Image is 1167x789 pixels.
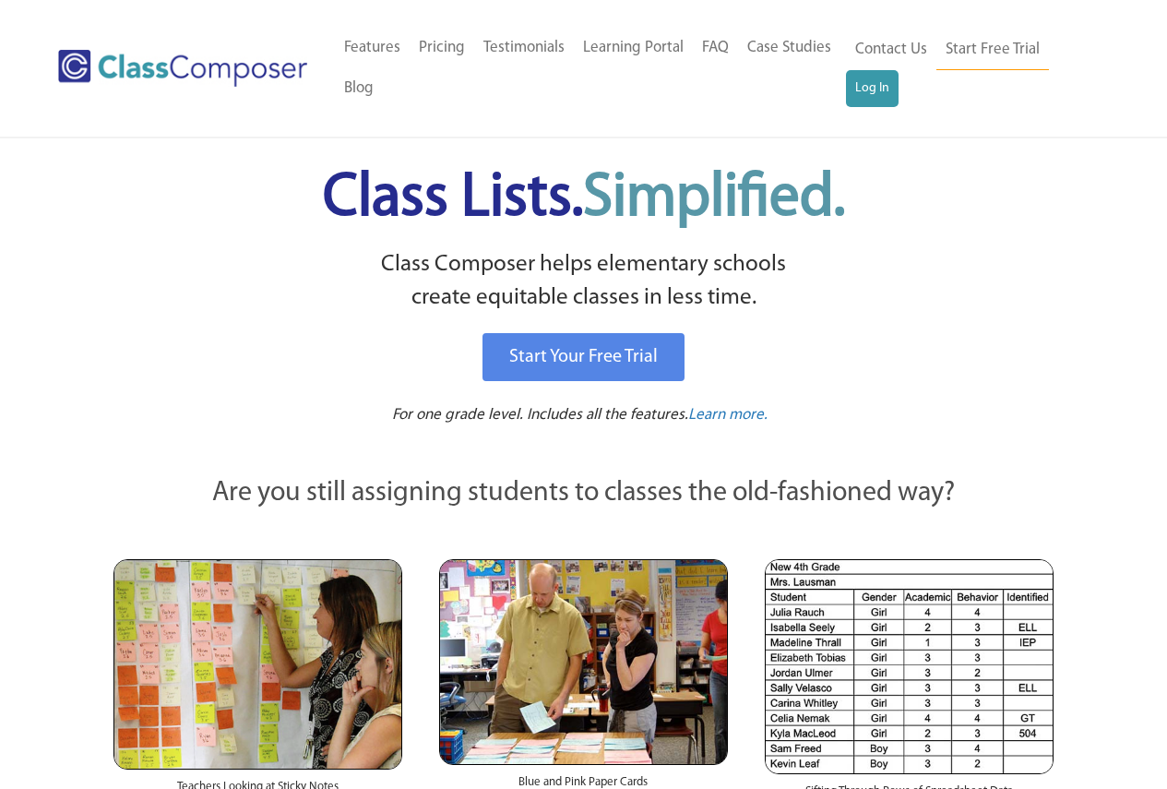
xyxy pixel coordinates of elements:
a: Contact Us [846,30,936,70]
a: Log In [846,70,899,107]
span: Simplified. [583,169,845,229]
nav: Header Menu [335,28,846,109]
nav: Header Menu [846,30,1095,107]
a: Testimonials [474,28,574,68]
a: Start Your Free Trial [482,333,685,381]
span: Class Lists. [323,169,845,229]
a: Learning Portal [574,28,693,68]
img: Class Composer [58,50,307,87]
img: Spreadsheets [765,559,1054,774]
p: Class Composer helps elementary schools create equitable classes in less time. [111,248,1057,316]
img: Blue and Pink Paper Cards [439,559,728,765]
a: Case Studies [738,28,840,68]
a: Start Free Trial [936,30,1049,71]
span: Learn more. [688,407,768,423]
img: Teachers Looking at Sticky Notes [113,559,402,770]
a: Learn more. [688,404,768,427]
p: Are you still assigning students to classes the old-fashioned way? [113,473,1054,514]
a: Pricing [410,28,474,68]
a: FAQ [693,28,738,68]
span: For one grade level. Includes all the features. [392,407,688,423]
span: Start Your Free Trial [509,348,658,366]
a: Features [335,28,410,68]
a: Blog [335,68,383,109]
